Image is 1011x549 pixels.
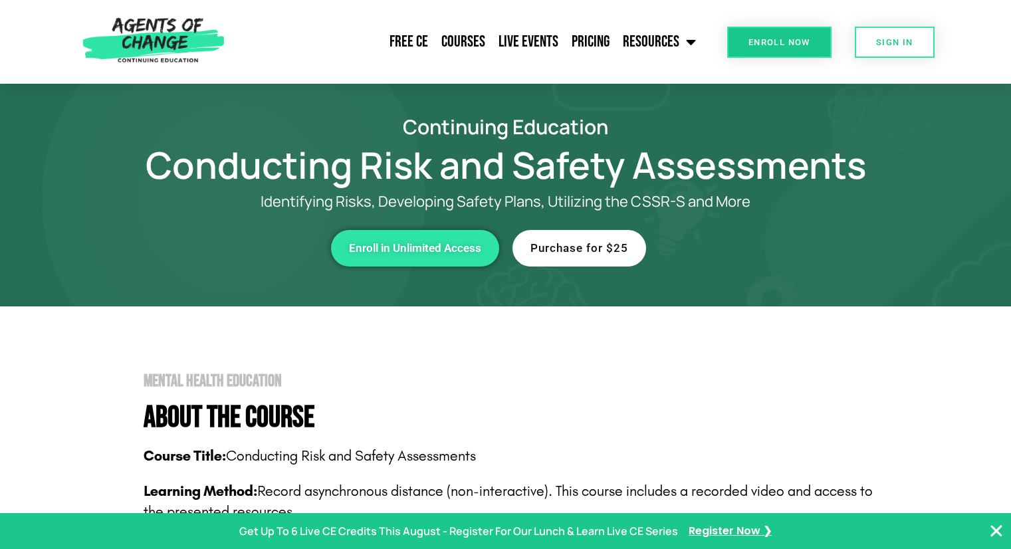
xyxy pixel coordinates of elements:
a: Register Now ❯ [689,522,772,541]
a: Live Events [492,25,565,58]
span: Purchase for $25 [530,243,628,254]
h2: Mental Health Education [144,373,885,389]
span: Enroll in Unlimited Access [349,243,481,254]
a: Courses [435,25,492,58]
h2: Continuing Education [127,117,885,136]
a: Enroll in Unlimited Access [331,230,499,267]
a: Purchase for $25 [512,230,646,267]
b: Learning Method: [144,483,257,500]
b: Course Title: [144,447,226,465]
p: Conducting Risk and Safety Assessments [144,446,885,467]
a: Resources [616,25,703,58]
p: Record asynchronous distance (non-interactive). This course includes a recorded video and access ... [144,481,885,522]
p: Identifying Risks, Developing Safety Plans, Utilizing the CSSR-S and More [180,193,832,210]
span: SIGN IN [876,38,913,47]
button: Close Banner [988,523,1004,539]
nav: Menu [231,25,703,58]
p: Get Up To 6 Live CE Credits This August - Register For Our Lunch & Learn Live CE Series [239,522,678,541]
a: Pricing [565,25,616,58]
a: Free CE [383,25,435,58]
h1: Conducting Risk and Safety Assessments [127,150,885,180]
span: Enroll Now [748,38,810,47]
a: SIGN IN [855,27,935,58]
a: Enroll Now [727,27,832,58]
h4: About The Course [144,403,885,433]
